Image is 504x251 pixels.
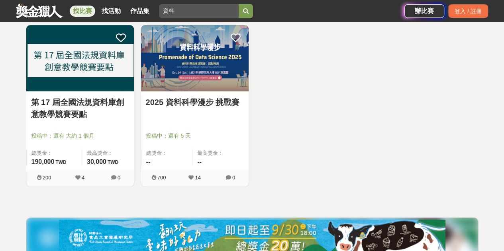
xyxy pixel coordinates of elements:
[87,149,129,157] span: 最高獎金：
[55,160,66,165] span: TWD
[43,175,51,181] span: 200
[448,4,488,18] div: 登入 / 註冊
[26,25,134,91] img: Cover Image
[197,158,202,165] span: --
[70,6,95,17] a: 找比賽
[157,175,166,181] span: 700
[118,175,120,181] span: 0
[98,6,124,17] a: 找活動
[31,158,55,165] span: 190,000
[127,6,153,17] a: 作品集
[31,96,129,120] a: 第 17 屆全國法規資料庫創意教學競賽要點
[159,4,239,18] input: 2025 反詐視界—全國影片競賽
[146,96,244,108] a: 2025 資料科學漫步 挑戰賽
[31,132,129,140] span: 投稿中：還有 大約 1 個月
[197,149,244,157] span: 最高獎金：
[87,158,106,165] span: 30,000
[404,4,444,18] a: 辦比賽
[232,175,235,181] span: 0
[146,132,244,140] span: 投稿中：還有 5 天
[82,175,84,181] span: 4
[108,160,118,165] span: TWD
[146,158,151,165] span: --
[31,149,77,157] span: 總獎金：
[141,25,249,91] img: Cover Image
[146,149,188,157] span: 總獎金：
[195,175,200,181] span: 14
